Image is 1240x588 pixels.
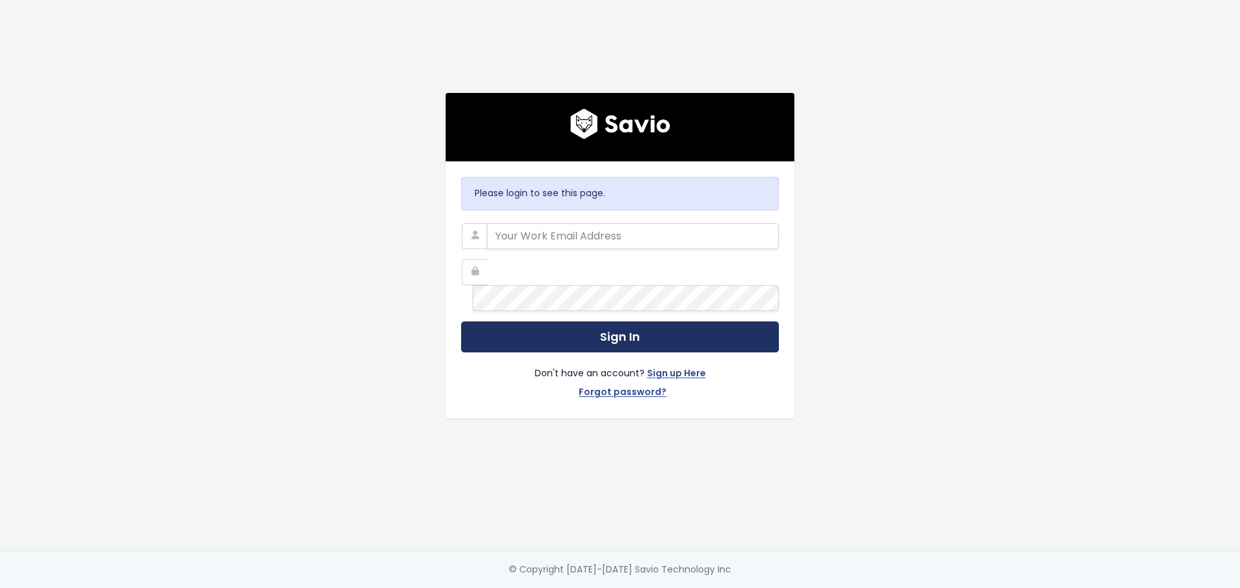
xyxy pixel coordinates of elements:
p: Please login to see this page. [475,185,765,201]
input: Your Work Email Address [487,223,779,249]
button: Sign In [461,321,779,353]
div: © Copyright [DATE]-[DATE] Savio Technology Inc [509,562,731,578]
a: Sign up Here [647,365,706,384]
a: Forgot password? [579,384,666,403]
div: Don't have an account? [461,352,779,403]
img: logo600x187.a314fd40982d.png [570,108,670,139]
